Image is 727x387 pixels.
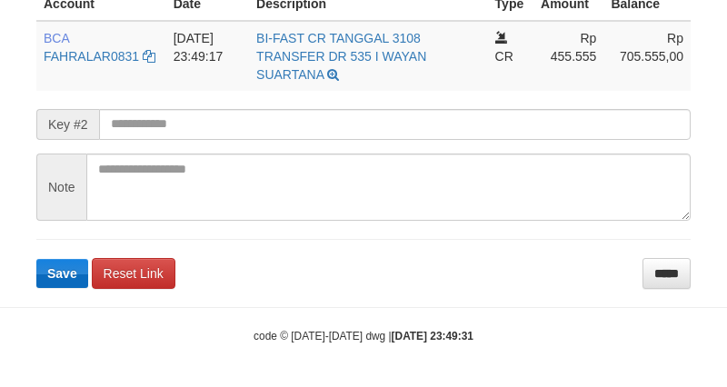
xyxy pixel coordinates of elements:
[603,21,691,91] td: Rp 705.555,00
[36,109,99,140] span: Key #2
[92,258,175,289] a: Reset Link
[254,330,473,342] small: code © [DATE]-[DATE] dwg |
[104,266,164,281] span: Reset Link
[392,330,473,342] strong: [DATE] 23:49:31
[256,31,426,82] a: BI-FAST CR TANGGAL 3108 TRANSFER DR 535 I WAYAN SUARTANA
[36,259,88,288] button: Save
[166,21,249,91] td: [DATE] 23:49:17
[44,49,139,64] a: FAHRALAR0831
[44,31,69,45] span: BCA
[143,49,155,64] a: Copy FAHRALAR0831 to clipboard
[36,154,86,221] span: Note
[47,266,77,281] span: Save
[495,49,513,64] span: CR
[533,21,603,91] td: Rp 455.555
